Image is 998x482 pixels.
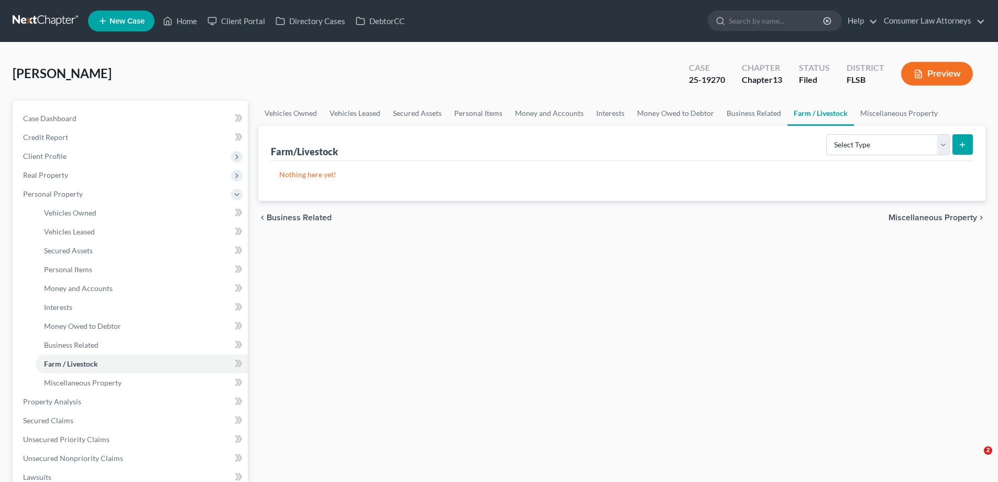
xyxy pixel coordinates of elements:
a: Business Related [36,336,248,355]
iframe: Intercom live chat [962,446,988,472]
span: Vehicles Leased [44,227,95,236]
span: Farm / Livestock [44,359,98,368]
i: chevron_left [258,213,267,222]
a: Money Owed to Debtor [631,101,720,126]
span: Real Property [23,170,68,179]
a: Case Dashboard [15,109,248,128]
button: Preview [901,62,973,85]
i: chevron_right [977,213,985,222]
input: Search by name... [729,11,825,30]
a: Vehicles Owned [36,203,248,222]
span: Business Related [44,340,98,349]
span: Personal Property [23,189,83,198]
span: Interests [44,303,72,312]
a: Home [158,12,202,30]
a: Vehicles Leased [36,222,248,241]
a: Unsecured Nonpriority Claims [15,449,248,468]
span: New Case [109,17,145,25]
a: Money and Accounts [509,101,590,126]
div: Chapter [742,62,782,74]
span: Client Profile [23,152,67,160]
span: Money and Accounts [44,284,113,293]
span: Unsecured Priority Claims [23,435,109,444]
span: Unsecured Nonpriority Claims [23,454,123,463]
div: 25-19270 [689,74,725,86]
span: Property Analysis [23,397,81,406]
span: Lawsuits [23,473,51,481]
a: Personal Items [36,260,248,279]
span: 2 [984,446,992,455]
a: Farm / Livestock [36,355,248,373]
a: Vehicles Leased [323,101,387,126]
a: Help [842,12,878,30]
span: Case Dashboard [23,114,76,123]
span: Personal Items [44,265,92,274]
a: Personal Items [448,101,509,126]
a: Business Related [720,101,787,126]
p: Nothing here yet! [279,169,964,180]
div: Case [689,62,725,74]
a: Interests [36,298,248,317]
a: Farm / Livestock [787,101,854,126]
button: chevron_left Business Related [258,213,332,222]
a: Credit Report [15,128,248,147]
a: Secured Assets [36,241,248,260]
div: Chapter [742,74,782,86]
span: Vehicles Owned [44,208,96,217]
a: Client Portal [202,12,270,30]
a: Money and Accounts [36,279,248,298]
a: Secured Claims [15,411,248,430]
span: Miscellaneous Property [44,378,122,387]
a: Interests [590,101,631,126]
a: Money Owed to Debtor [36,317,248,336]
button: Miscellaneous Property chevron_right [889,213,985,222]
a: Unsecured Priority Claims [15,430,248,449]
span: Credit Report [23,133,68,142]
a: Directory Cases [270,12,350,30]
div: Farm/Livestock [271,145,338,158]
div: FLSB [847,74,884,86]
span: 13 [773,74,782,84]
a: Secured Assets [387,101,448,126]
span: Miscellaneous Property [889,213,977,222]
span: Secured Assets [44,246,93,255]
span: Business Related [267,213,332,222]
a: Vehicles Owned [258,101,323,126]
span: Money Owed to Debtor [44,322,121,330]
a: Miscellaneous Property [36,373,248,392]
div: Filed [799,74,830,86]
a: DebtorCC [350,12,410,30]
a: Miscellaneous Property [854,101,944,126]
span: Secured Claims [23,416,73,425]
div: District [847,62,884,74]
a: Property Analysis [15,392,248,411]
div: Status [799,62,830,74]
span: [PERSON_NAME] [13,66,112,81]
a: Consumer Law Attorneys [879,12,985,30]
